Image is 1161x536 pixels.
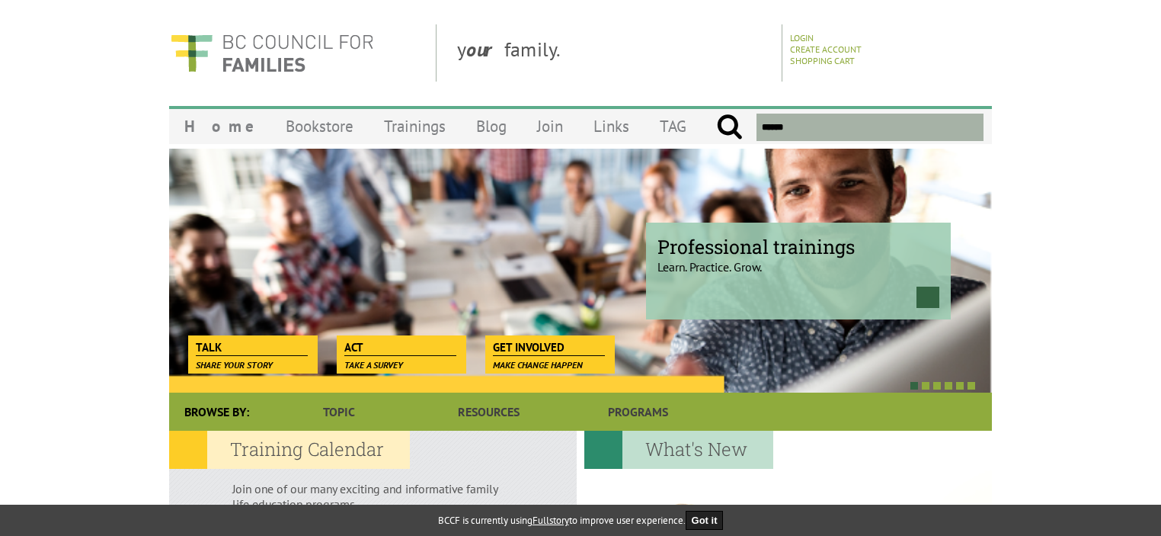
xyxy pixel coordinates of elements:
[493,359,583,371] span: Make change happen
[522,108,578,144] a: Join
[414,393,563,431] a: Resources
[344,359,403,371] span: Take a survey
[270,108,369,144] a: Bookstore
[533,514,569,527] a: Fullstory
[445,24,782,82] div: y family.
[188,335,315,357] a: Talk Share your story
[196,359,273,371] span: Share your story
[466,37,504,62] strong: our
[493,339,605,356] span: Get Involved
[169,108,270,144] a: Home
[578,108,644,144] a: Links
[564,393,713,431] a: Programs
[657,246,939,274] p: Learn. Practice. Grow.
[790,32,814,43] a: Login
[344,339,456,356] span: Act
[196,339,308,356] span: Talk
[369,108,461,144] a: Trainings
[169,431,410,469] h2: Training Calendar
[461,108,522,144] a: Blog
[232,481,513,512] p: Join one of our many exciting and informative family life education programs.
[790,55,855,66] a: Shopping Cart
[169,393,264,431] div: Browse By:
[716,114,743,141] input: Submit
[584,431,773,469] h2: What's New
[264,393,414,431] a: Topic
[337,335,464,357] a: Act Take a survey
[686,511,724,530] button: Got it
[790,43,862,55] a: Create Account
[644,108,702,144] a: TAG
[485,335,612,357] a: Get Involved Make change happen
[169,24,375,82] img: BC Council for FAMILIES
[657,234,939,259] span: Professional trainings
